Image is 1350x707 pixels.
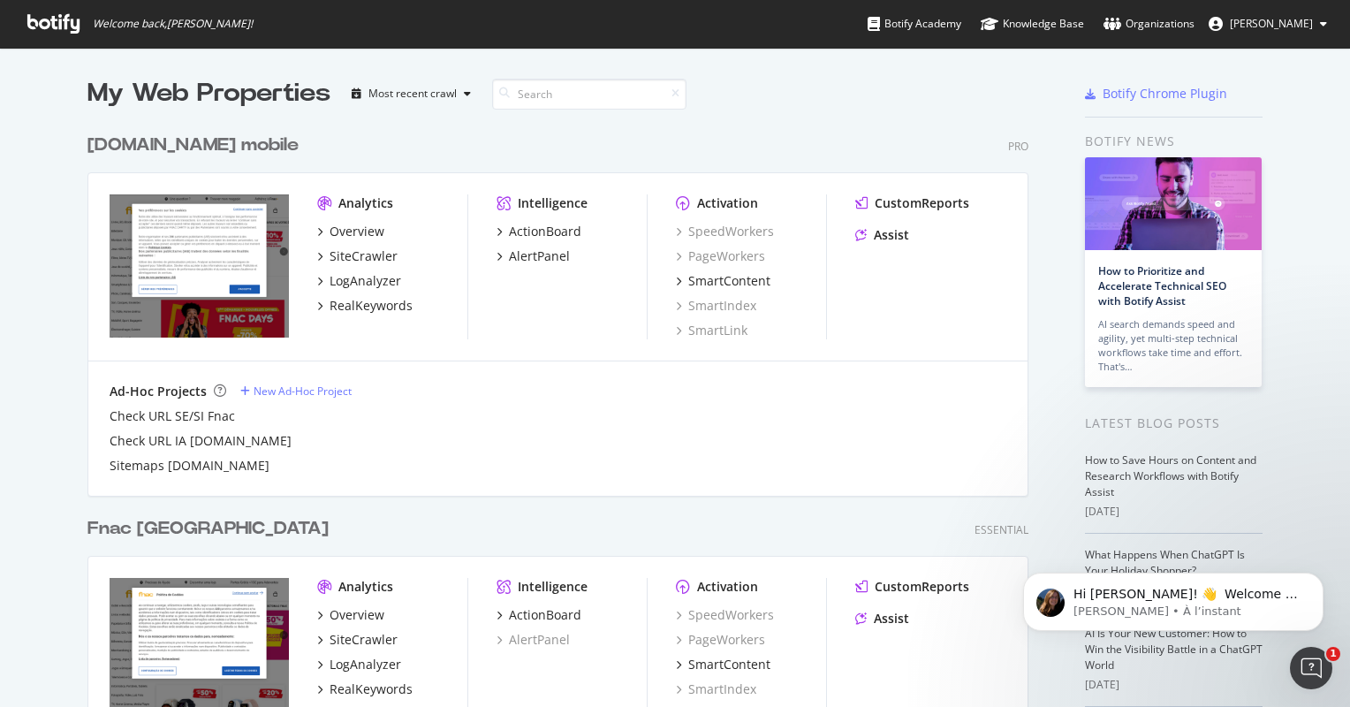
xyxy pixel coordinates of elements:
[1195,10,1341,38] button: [PERSON_NAME]
[697,194,758,212] div: Activation
[1290,647,1332,689] iframe: Intercom live chat
[676,272,770,290] a: SmartContent
[330,656,401,673] div: LogAnalyzer
[1098,317,1248,374] div: AI search demands speed and agility, yet multi-step technical workflows take time and effort. Tha...
[87,133,299,158] div: [DOMAIN_NAME] mobile
[676,223,774,240] a: SpeedWorkers
[509,223,581,240] div: ActionBoard
[874,610,909,627] div: Assist
[1098,263,1226,308] a: How to Prioritize and Accelerate Technical SEO with Botify Assist
[697,578,758,596] div: Activation
[317,606,384,624] a: Overview
[497,606,581,624] a: ActionBoard
[87,133,306,158] a: [DOMAIN_NAME] mobile
[1008,139,1028,154] div: Pro
[1085,626,1263,673] a: AI Is Your New Customer: How to Win the Visibility Battle in a ChatGPT World
[87,516,336,542] a: Fnac [GEOGRAPHIC_DATA]
[1326,647,1340,661] span: 1
[497,631,570,649] a: AlertPanel
[330,606,384,624] div: Overview
[254,384,352,399] div: New Ad-Hoc Project
[981,15,1084,33] div: Knowledge Base
[676,680,756,698] a: SmartIndex
[110,407,235,425] a: Check URL SE/SI Fnac
[110,194,289,338] img: www.fnac.com/
[868,15,961,33] div: Botify Academy
[110,383,207,400] div: Ad-Hoc Projects
[240,384,352,399] a: New Ad-Hoc Project
[676,322,747,339] a: SmartLink
[1085,132,1263,151] div: Botify news
[87,76,330,111] div: My Web Properties
[509,606,581,624] div: ActionBoard
[676,656,770,673] a: SmartContent
[1085,677,1263,693] div: [DATE]
[497,247,570,265] a: AlertPanel
[518,194,588,212] div: Intelligence
[317,631,398,649] a: SiteCrawler
[330,297,413,315] div: RealKeywords
[1085,157,1262,250] img: How to Prioritize and Accelerate Technical SEO with Botify Assist
[518,578,588,596] div: Intelligence
[368,88,457,99] div: Most recent crawl
[330,631,398,649] div: SiteCrawler
[317,223,384,240] a: Overview
[855,226,909,244] a: Assist
[317,247,398,265] a: SiteCrawler
[93,17,253,31] span: Welcome back, [PERSON_NAME] !
[330,680,413,698] div: RealKeywords
[497,223,581,240] a: ActionBoard
[855,578,969,596] a: CustomReports
[688,272,770,290] div: SmartContent
[676,606,774,624] a: SpeedWorkers
[110,457,269,475] a: Sitemaps [DOMAIN_NAME]
[317,297,413,315] a: RealKeywords
[1103,85,1227,103] div: Botify Chrome Plugin
[509,247,570,265] div: AlertPanel
[676,247,765,265] a: PageWorkers
[345,80,478,108] button: Most recent crawl
[875,578,969,596] div: CustomReports
[855,610,909,627] a: Assist
[676,297,756,315] a: SmartIndex
[997,536,1350,659] iframe: Intercom notifications message
[1085,85,1227,103] a: Botify Chrome Plugin
[874,226,909,244] div: Assist
[1085,452,1256,499] a: How to Save Hours on Content and Research Workflows with Botify Assist
[855,194,969,212] a: CustomReports
[330,247,398,265] div: SiteCrawler
[875,194,969,212] div: CustomReports
[330,223,384,240] div: Overview
[110,432,292,450] a: Check URL IA [DOMAIN_NAME]
[317,272,401,290] a: LogAnalyzer
[1085,414,1263,433] div: Latest Blog Posts
[87,516,329,542] div: Fnac [GEOGRAPHIC_DATA]
[317,680,413,698] a: RealKeywords
[1085,504,1263,520] div: [DATE]
[676,631,765,649] a: PageWorkers
[1104,15,1195,33] div: Organizations
[338,578,393,596] div: Analytics
[317,656,401,673] a: LogAnalyzer
[1230,16,1313,31] span: Imane Khelifa
[338,194,393,212] div: Analytics
[492,79,686,110] input: Search
[975,522,1028,537] div: Essential
[330,272,401,290] div: LogAnalyzer
[688,656,770,673] div: SmartContent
